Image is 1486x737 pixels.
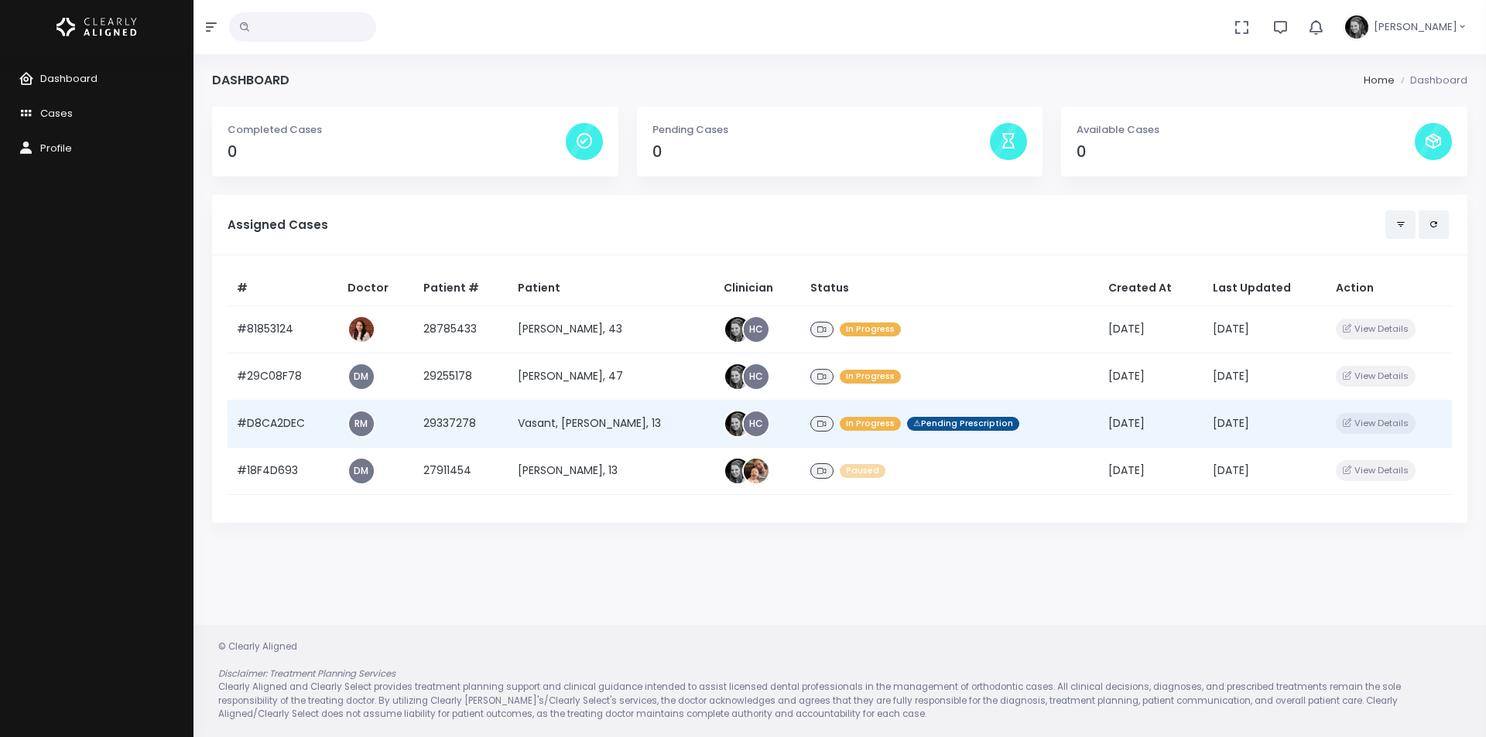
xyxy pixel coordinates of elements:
[40,106,73,121] span: Cases
[907,417,1019,432] span: ⚠Pending Prescription
[414,400,508,447] td: 29337278
[218,667,395,680] em: Disclaimer: Treatment Planning Services
[228,122,566,138] p: Completed Cases
[1327,271,1452,306] th: Action
[840,370,901,384] span: In Progress
[1204,271,1327,306] th: Last Updated
[508,400,714,447] td: Vasant, [PERSON_NAME], 13
[1336,319,1416,339] button: View Details
[40,71,98,86] span: Dashboard
[414,353,508,400] td: 29255178
[508,447,714,494] td: [PERSON_NAME], 13
[1108,321,1145,336] span: [DATE]
[1213,368,1249,384] span: [DATE]
[840,322,901,337] span: In Progress
[1213,321,1249,336] span: [DATE]
[508,353,714,400] td: [PERSON_NAME], 47
[744,411,769,436] a: HC
[349,459,374,483] a: DM
[414,271,508,306] th: Patient #
[338,271,414,306] th: Doctor
[840,417,901,432] span: In Progress
[1213,462,1249,478] span: [DATE]
[714,271,801,306] th: Clinician
[1108,368,1145,384] span: [DATE]
[1374,19,1457,35] span: [PERSON_NAME]
[228,447,338,494] td: #18F4D693
[203,640,1477,722] div: © Clearly Aligned Clearly Aligned and Clearly Select provides treatment planning support and clin...
[1336,366,1416,387] button: View Details
[414,447,508,494] td: 27911454
[744,364,769,389] a: HC
[56,11,137,43] img: Logo Horizontal
[840,464,885,479] span: Paused
[212,73,289,87] h4: Dashboard
[1077,122,1415,138] p: Available Cases
[508,271,714,306] th: Patient
[652,122,991,138] p: Pending Cases
[801,271,1098,306] th: Status
[1395,73,1467,88] li: Dashboard
[228,271,338,306] th: #
[744,317,769,342] a: HC
[1108,415,1145,431] span: [DATE]
[1336,460,1416,481] button: View Details
[228,143,566,161] h4: 0
[228,353,338,400] td: #29C08F78
[1364,73,1395,88] li: Home
[1336,413,1416,434] button: View Details
[349,411,374,436] a: RM
[228,400,338,447] td: #D8CA2DEC
[349,364,374,389] a: DM
[1343,13,1371,41] img: Header Avatar
[508,305,714,353] td: [PERSON_NAME], 43
[228,218,1385,232] h5: Assigned Cases
[40,141,72,155] span: Profile
[228,305,338,353] td: #81853124
[1213,415,1249,431] span: [DATE]
[652,143,991,161] h4: 0
[1108,462,1145,478] span: [DATE]
[1077,143,1415,161] h4: 0
[414,305,508,353] td: 28785433
[1099,271,1204,306] th: Created At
